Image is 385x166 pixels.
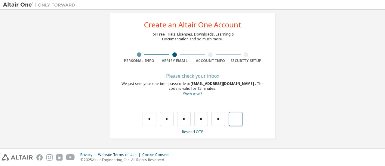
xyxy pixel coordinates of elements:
[190,81,255,86] span: [EMAIL_ADDRESS][DOMAIN_NAME]
[182,129,203,134] a: Resend OTP
[121,58,157,63] div: Personal Info
[3,2,78,8] img: Altair One
[121,81,264,96] div: We just sent your one-time passcode to . The code is valid for 15 minutes.
[80,157,173,162] p: © 2025 Altair Engineering, Inc. All Rights Reserved.
[2,154,33,161] img: altair_logo.svg
[36,154,43,161] img: facebook.svg
[144,21,241,28] div: Create an Altair One Account
[66,154,75,161] img: youtube.svg
[121,74,264,78] div: Please check your inbox
[192,58,228,63] div: Account Info
[56,154,63,161] img: linkedin.svg
[228,58,264,63] div: Security Setup
[46,154,53,161] img: instagram.svg
[142,152,173,157] div: Cookie Consent
[151,32,234,42] div: For Free Trials, Licenses, Downloads, Learning & Documentation and so much more.
[157,58,193,63] div: Verify Email
[80,152,98,157] div: Privacy
[183,92,202,96] a: Go back to the registration form
[98,152,142,157] div: Website Terms of Use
